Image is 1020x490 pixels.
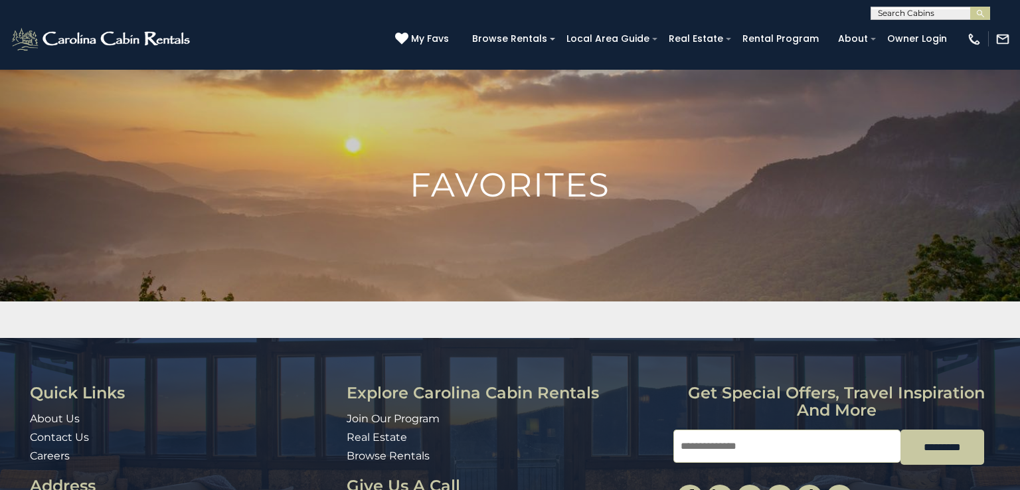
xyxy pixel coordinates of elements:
[30,412,80,425] a: About Us
[831,29,875,49] a: About
[395,32,452,46] a: My Favs
[466,29,554,49] a: Browse Rentals
[347,412,440,425] a: Join Our Program
[347,384,663,402] h3: Explore Carolina Cabin Rentals
[347,431,407,444] a: Real Estate
[347,449,430,462] a: Browse Rentals
[30,384,337,402] h3: Quick Links
[967,32,981,46] img: phone-regular-white.png
[995,32,1010,46] img: mail-regular-white.png
[736,29,825,49] a: Rental Program
[881,29,954,49] a: Owner Login
[411,32,449,46] span: My Favs
[560,29,656,49] a: Local Area Guide
[30,431,89,444] a: Contact Us
[30,449,70,462] a: Careers
[673,384,1000,420] h3: Get special offers, travel inspiration and more
[10,26,194,52] img: White-1-2.png
[662,29,730,49] a: Real Estate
